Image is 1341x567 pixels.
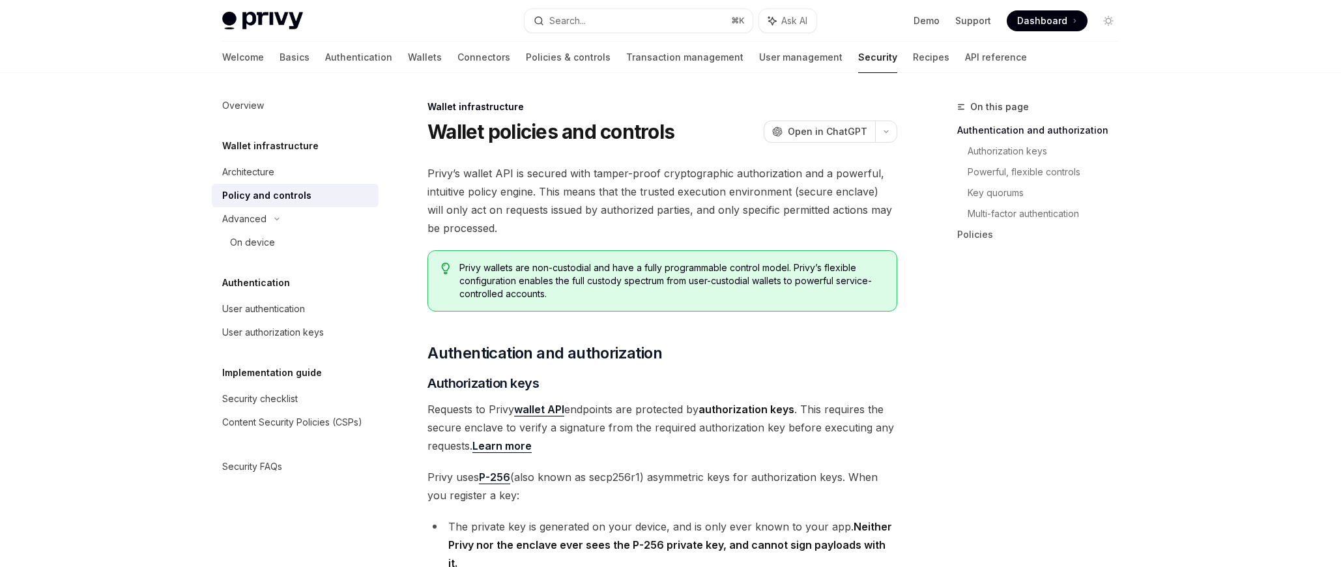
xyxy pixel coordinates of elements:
[955,14,991,27] a: Support
[222,391,298,407] div: Security checklist
[222,459,282,474] div: Security FAQs
[699,403,794,416] strong: authorization keys
[427,343,662,364] span: Authentication and authorization
[222,12,303,30] img: light logo
[212,231,379,254] a: On device
[222,301,305,317] div: User authentication
[212,184,379,207] a: Policy and controls
[526,42,611,73] a: Policies & controls
[957,120,1129,141] a: Authentication and authorization
[222,211,267,227] div: Advanced
[965,42,1027,73] a: API reference
[222,414,362,430] div: Content Security Policies (CSPs)
[759,42,843,73] a: User management
[1098,10,1119,31] button: Toggle dark mode
[626,42,743,73] a: Transaction management
[212,297,379,321] a: User authentication
[914,14,940,27] a: Demo
[222,98,264,113] div: Overview
[764,121,875,143] button: Open in ChatGPT
[280,42,310,73] a: Basics
[222,325,324,340] div: User authorization keys
[514,403,564,416] a: wallet API
[212,160,379,184] a: Architecture
[222,188,311,203] div: Policy and controls
[968,203,1129,224] a: Multi-factor authentication
[408,42,442,73] a: Wallets
[913,42,949,73] a: Recipes
[957,224,1129,245] a: Policies
[212,387,379,411] a: Security checklist
[457,42,510,73] a: Connectors
[222,164,274,180] div: Architecture
[479,471,510,484] a: P-256
[781,14,807,27] span: Ask AI
[858,42,897,73] a: Security
[549,13,586,29] div: Search...
[788,125,867,138] span: Open in ChatGPT
[759,9,816,33] button: Ask AI
[212,411,379,434] a: Content Security Policies (CSPs)
[427,100,897,113] div: Wallet infrastructure
[230,235,275,250] div: On device
[212,321,379,344] a: User authorization keys
[427,120,674,143] h1: Wallet policies and controls
[968,182,1129,203] a: Key quorums
[427,164,897,237] span: Privy’s wallet API is secured with tamper-proof cryptographic authorization and a powerful, intui...
[222,365,322,381] h5: Implementation guide
[325,42,392,73] a: Authentication
[970,99,1029,115] span: On this page
[427,374,539,392] span: Authorization keys
[968,162,1129,182] a: Powerful, flexible controls
[1017,14,1067,27] span: Dashboard
[472,439,532,453] a: Learn more
[459,261,884,300] span: Privy wallets are non-custodial and have a fully programmable control model. Privy’s flexible con...
[1007,10,1088,31] a: Dashboard
[968,141,1129,162] a: Authorization keys
[222,275,290,291] h5: Authentication
[525,9,753,33] button: Search...⌘K
[441,263,450,274] svg: Tip
[212,94,379,117] a: Overview
[212,455,379,478] a: Security FAQs
[427,400,897,455] span: Requests to Privy endpoints are protected by . This requires the secure enclave to verify a signa...
[731,16,745,26] span: ⌘ K
[222,138,319,154] h5: Wallet infrastructure
[222,42,264,73] a: Welcome
[427,468,897,504] span: Privy uses (also known as secp256r1) asymmetric keys for authorization keys. When you register a ...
